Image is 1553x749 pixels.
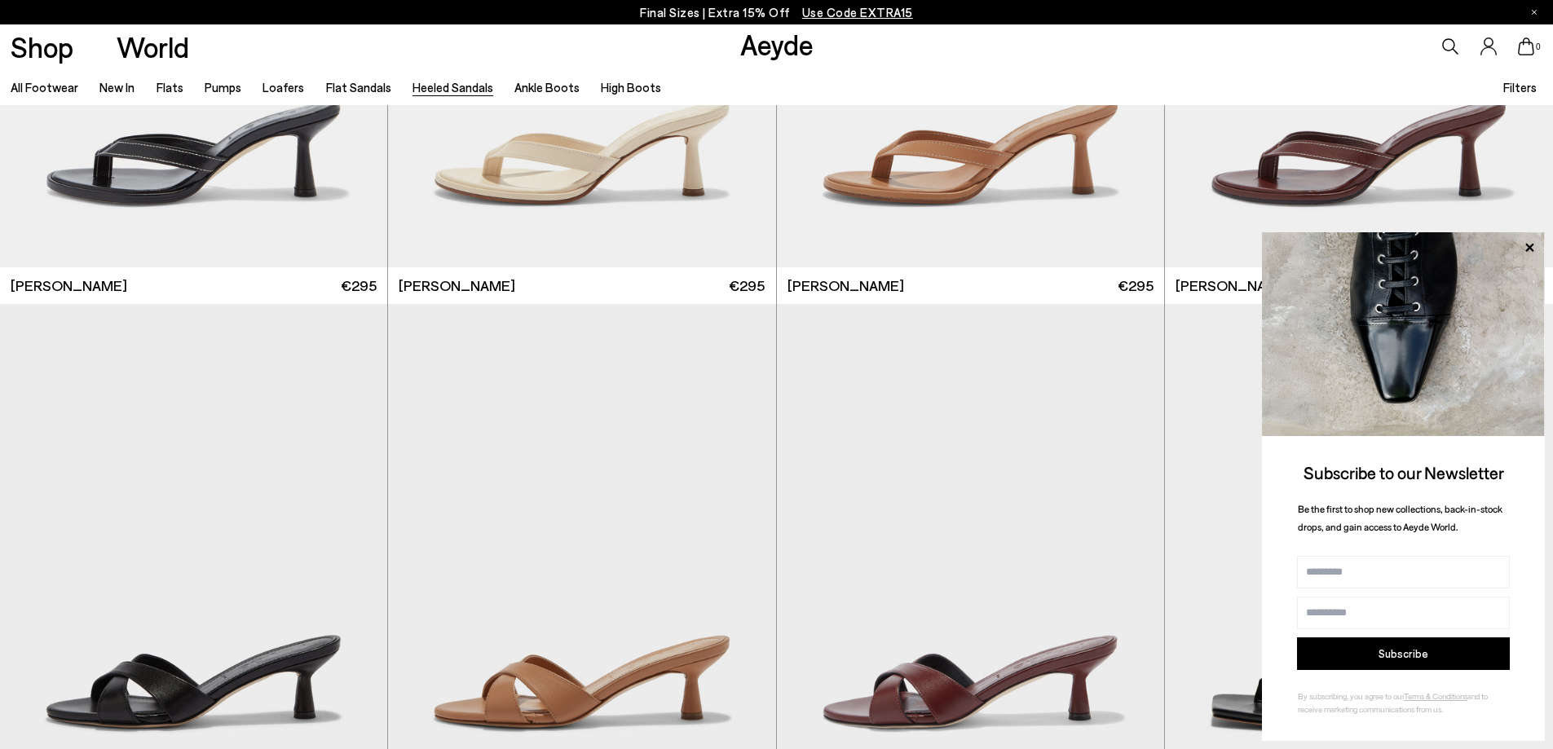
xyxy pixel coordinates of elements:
[777,267,1164,304] a: [PERSON_NAME] €295
[514,80,580,95] a: Ankle Boots
[263,80,304,95] a: Loafers
[341,275,377,296] span: €295
[11,275,127,296] span: [PERSON_NAME]
[157,80,183,95] a: Flats
[388,267,775,304] a: [PERSON_NAME] €295
[1165,267,1553,304] a: [PERSON_NAME] €295
[99,80,135,95] a: New In
[1176,275,1292,296] span: [PERSON_NAME]
[1404,691,1467,701] a: Terms & Conditions
[802,5,913,20] span: Navigate to /collections/ss25-final-sizes
[1298,503,1502,533] span: Be the first to shop new collections, back-in-stock drops, and gain access to Aeyde World.
[1304,462,1504,482] span: Subscribe to our Newsletter
[1262,232,1545,436] img: ca3f721fb6ff708a270709c41d776025.jpg
[11,80,78,95] a: All Footwear
[11,33,73,61] a: Shop
[326,80,391,95] a: Flat Sandals
[601,80,661,95] a: High Boots
[1503,80,1537,95] span: Filters
[1297,637,1510,670] button: Subscribe
[788,275,904,296] span: [PERSON_NAME]
[1534,42,1542,51] span: 0
[729,275,765,296] span: €295
[740,27,814,61] a: Aeyde
[640,2,913,23] p: Final Sizes | Extra 15% Off
[205,80,241,95] a: Pumps
[117,33,189,61] a: World
[399,275,515,296] span: [PERSON_NAME]
[1518,37,1534,55] a: 0
[1118,275,1154,296] span: €295
[413,80,493,95] a: Heeled Sandals
[1298,691,1404,701] span: By subscribing, you agree to our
